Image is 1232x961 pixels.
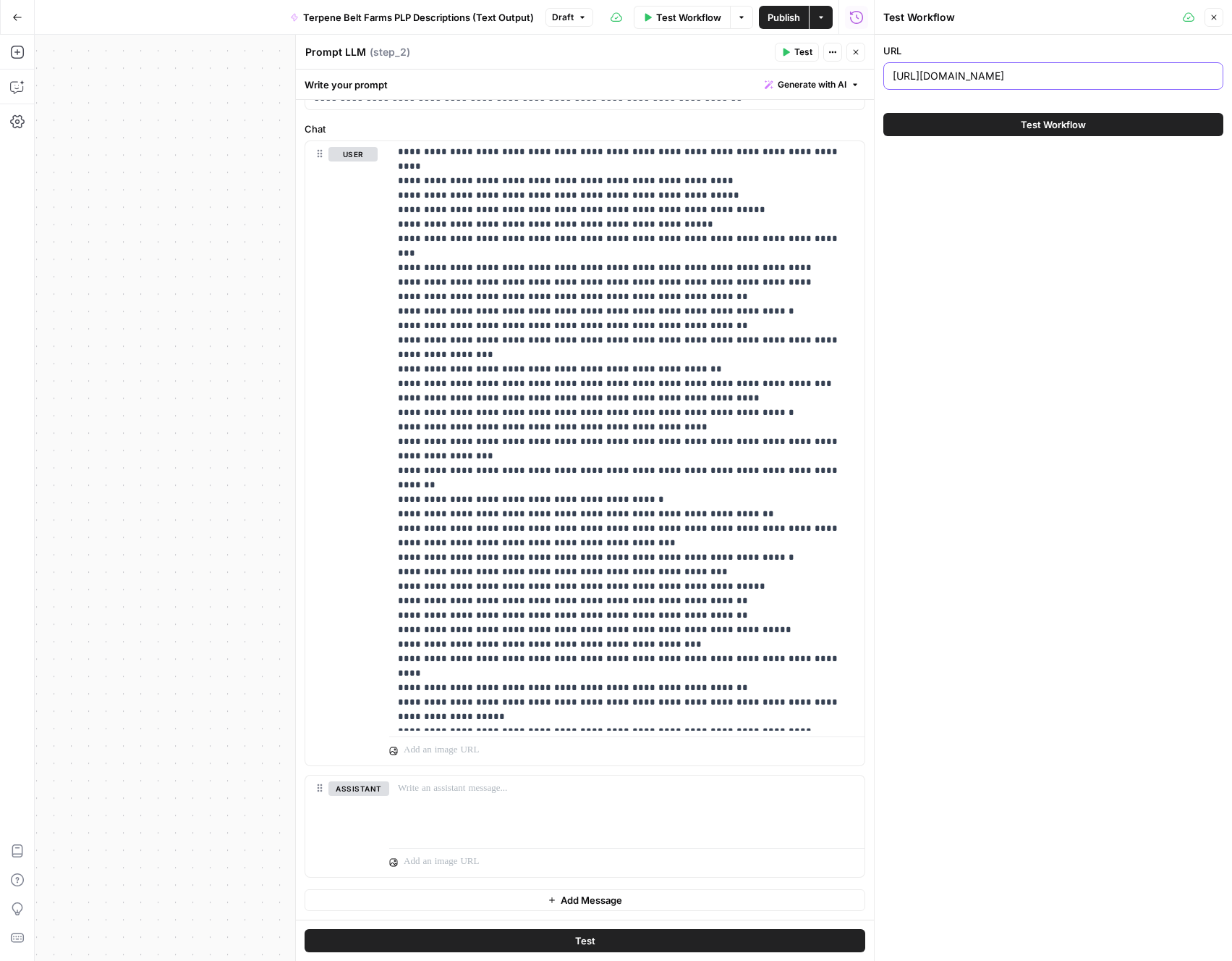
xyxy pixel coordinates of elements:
[281,6,543,29] button: Terpene Belt Farms PLP Descriptions (Text Output)
[575,933,595,948] span: Test
[759,75,865,94] button: Generate with AI
[883,113,1223,136] button: Test Workflow
[305,929,865,952] button: Test
[305,889,865,911] button: Add Message
[370,45,410,59] span: ( step_2 )
[759,6,809,29] button: Publish
[303,10,534,25] span: Terpene Belt Farms PLP Descriptions (Text Output)
[305,141,378,765] div: user
[883,43,1223,58] label: URL
[656,10,721,25] span: Test Workflow
[545,8,593,27] button: Draft
[552,11,574,24] span: Draft
[305,45,366,59] textarea: Prompt LLM
[305,776,378,877] div: assistant
[328,781,389,796] button: assistant
[296,70,874,99] div: Write your prompt
[305,122,865,136] label: Chat
[775,43,819,62] button: Test
[328,147,378,161] button: user
[778,78,846,91] span: Generate with AI
[634,6,730,29] button: Test Workflow
[561,893,622,907] span: Add Message
[1021,117,1086,132] span: Test Workflow
[768,10,800,25] span: Publish
[794,46,812,59] span: Test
